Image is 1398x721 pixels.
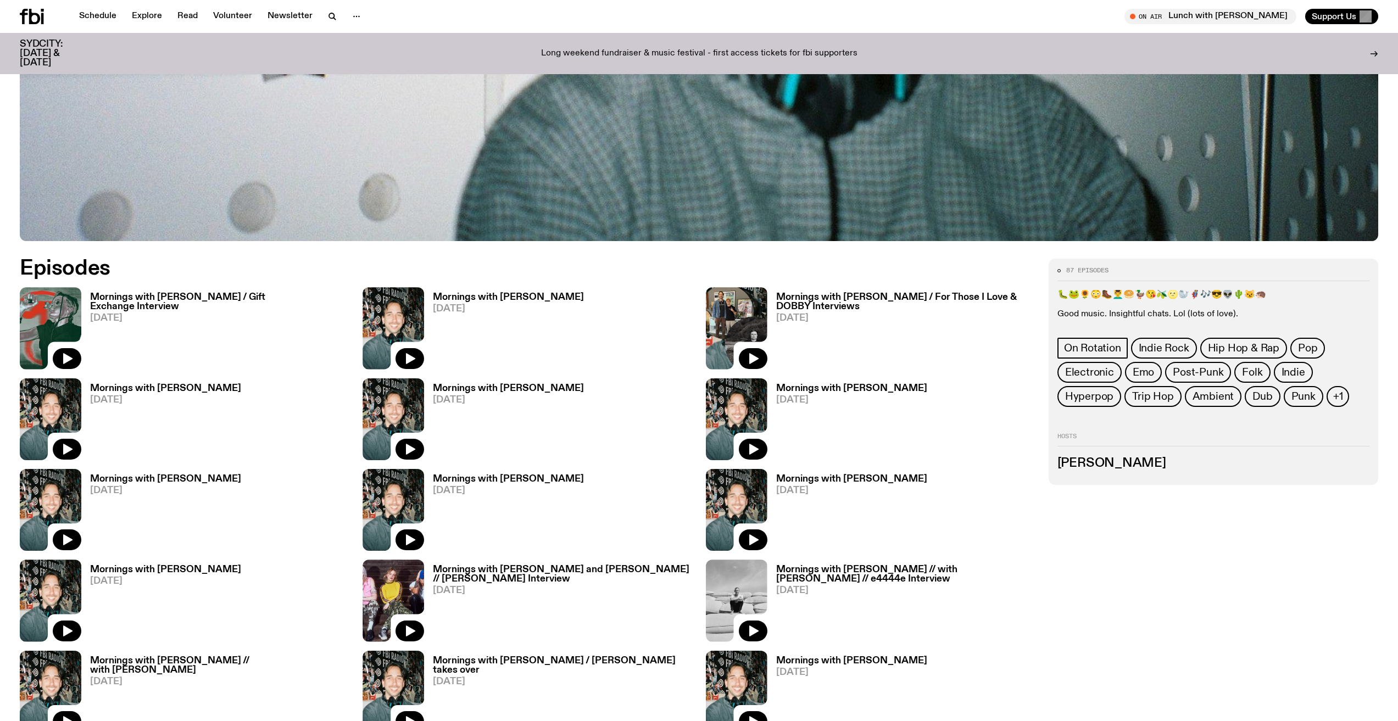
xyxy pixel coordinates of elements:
[1064,342,1121,354] span: On Rotation
[433,486,584,495] span: [DATE]
[20,469,81,551] img: Radio presenter Ben Hansen sits in front of a wall of photos and an fbi radio sign. Film photo. B...
[1312,12,1356,21] span: Support Us
[81,565,241,641] a: Mornings with [PERSON_NAME][DATE]
[776,314,1035,323] span: [DATE]
[433,304,584,314] span: [DATE]
[1125,362,1162,383] a: Emo
[90,474,241,484] h3: Mornings with [PERSON_NAME]
[1298,342,1317,354] span: Pop
[776,486,927,495] span: [DATE]
[1274,362,1313,383] a: Indie
[363,560,424,641] img: Fvneral are sitting on stone steps.
[776,565,1035,584] h3: Mornings with [PERSON_NAME] // with [PERSON_NAME] // e4444e Interview
[1065,390,1113,403] span: Hyperpop
[1139,342,1189,354] span: Indie Rock
[1291,390,1316,403] span: Punk
[1200,338,1287,359] a: Hip Hop & Rap
[706,378,767,460] img: Radio presenter Ben Hansen sits in front of a wall of photos and an fbi radio sign. Film photo. B...
[433,565,692,584] h3: Mornings with [PERSON_NAME] and [PERSON_NAME] // [PERSON_NAME] Interview
[1305,9,1378,24] button: Support Us
[1066,267,1109,273] span: 87 episodes
[433,677,692,686] span: [DATE]
[433,656,692,675] h3: Mornings with [PERSON_NAME] / [PERSON_NAME] takes over
[1284,386,1323,407] a: Punk
[90,293,349,311] h3: Mornings with [PERSON_NAME] / Gift Exchange Interview
[1245,386,1280,407] a: Dub
[90,577,241,586] span: [DATE]
[81,293,349,369] a: Mornings with [PERSON_NAME] / Gift Exchange Interview[DATE]
[767,474,927,551] a: Mornings with [PERSON_NAME][DATE]
[706,560,767,641] img: A black and white image of e4444e, crouching on a tier of rocks
[90,656,349,675] h3: Mornings with [PERSON_NAME] // with [PERSON_NAME]
[1234,362,1270,383] a: Folk
[1057,309,1369,320] p: Good music. Insightful chats. Lol (lots of love).
[81,474,241,551] a: Mornings with [PERSON_NAME][DATE]
[90,677,349,686] span: [DATE]
[433,474,584,484] h3: Mornings with [PERSON_NAME]
[207,9,259,24] a: Volunteer
[90,565,241,574] h3: Mornings with [PERSON_NAME]
[90,395,241,405] span: [DATE]
[776,395,927,405] span: [DATE]
[81,384,241,460] a: Mornings with [PERSON_NAME][DATE]
[171,9,204,24] a: Read
[433,395,584,405] span: [DATE]
[1165,362,1231,383] a: Post-Punk
[1133,366,1154,378] span: Emo
[433,384,584,393] h3: Mornings with [PERSON_NAME]
[363,469,424,551] img: Radio presenter Ben Hansen sits in front of a wall of photos and an fbi radio sign. Film photo. B...
[90,384,241,393] h3: Mornings with [PERSON_NAME]
[776,668,927,677] span: [DATE]
[767,565,1035,641] a: Mornings with [PERSON_NAME] // with [PERSON_NAME] // e4444e Interview[DATE]
[541,49,857,59] p: Long weekend fundraiser & music festival - first access tickets for fbi supporters
[776,293,1035,311] h3: Mornings with [PERSON_NAME] / For Those I Love & DOBBY Interviews
[706,469,767,551] img: Radio presenter Ben Hansen sits in front of a wall of photos and an fbi radio sign. Film photo. B...
[776,384,927,393] h3: Mornings with [PERSON_NAME]
[20,259,921,278] h2: Episodes
[1193,390,1234,403] span: Ambient
[433,586,692,595] span: [DATE]
[767,384,927,460] a: Mornings with [PERSON_NAME][DATE]
[1208,342,1279,354] span: Hip Hop & Rap
[1057,290,1369,300] p: 🐛🐸🌻😳🥾💆‍♂️🥯🦆😘🫒🌝🦭🦸🎶😎👽🌵😼🦔
[424,474,584,551] a: Mornings with [PERSON_NAME][DATE]
[1132,390,1173,403] span: Trip Hop
[1057,386,1121,407] a: Hyperpop
[20,378,81,460] img: Radio presenter Ben Hansen sits in front of a wall of photos and an fbi radio sign. Film photo. B...
[1185,386,1242,407] a: Ambient
[1124,9,1296,24] button: On AirLunch with [PERSON_NAME]
[776,586,1035,595] span: [DATE]
[1057,362,1122,383] a: Electronic
[363,378,424,460] img: Radio presenter Ben Hansen sits in front of a wall of photos and an fbi radio sign. Film photo. B...
[433,293,584,302] h3: Mornings with [PERSON_NAME]
[1065,366,1114,378] span: Electronic
[424,565,692,641] a: Mornings with [PERSON_NAME] and [PERSON_NAME] // [PERSON_NAME] Interview[DATE]
[424,293,584,369] a: Mornings with [PERSON_NAME][DATE]
[363,287,424,369] img: Radio presenter Ben Hansen sits in front of a wall of photos and an fbi radio sign. Film photo. B...
[776,656,927,666] h3: Mornings with [PERSON_NAME]
[1173,366,1223,378] span: Post-Punk
[20,40,90,68] h3: SYDCITY: [DATE] & [DATE]
[776,474,927,484] h3: Mornings with [PERSON_NAME]
[424,384,584,460] a: Mornings with [PERSON_NAME][DATE]
[73,9,123,24] a: Schedule
[1333,390,1343,403] span: +1
[1057,433,1369,446] h2: Hosts
[1290,338,1325,359] a: Pop
[1057,457,1369,470] h3: [PERSON_NAME]
[261,9,319,24] a: Newsletter
[90,486,241,495] span: [DATE]
[1252,390,1272,403] span: Dub
[767,293,1035,369] a: Mornings with [PERSON_NAME] / For Those I Love & DOBBY Interviews[DATE]
[1282,366,1305,378] span: Indie
[125,9,169,24] a: Explore
[20,560,81,641] img: Radio presenter Ben Hansen sits in front of a wall of photos and an fbi radio sign. Film photo. B...
[1131,338,1197,359] a: Indie Rock
[1057,338,1128,359] a: On Rotation
[1124,386,1181,407] a: Trip Hop
[90,314,349,323] span: [DATE]
[1327,386,1350,407] button: +1
[1242,366,1262,378] span: Folk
